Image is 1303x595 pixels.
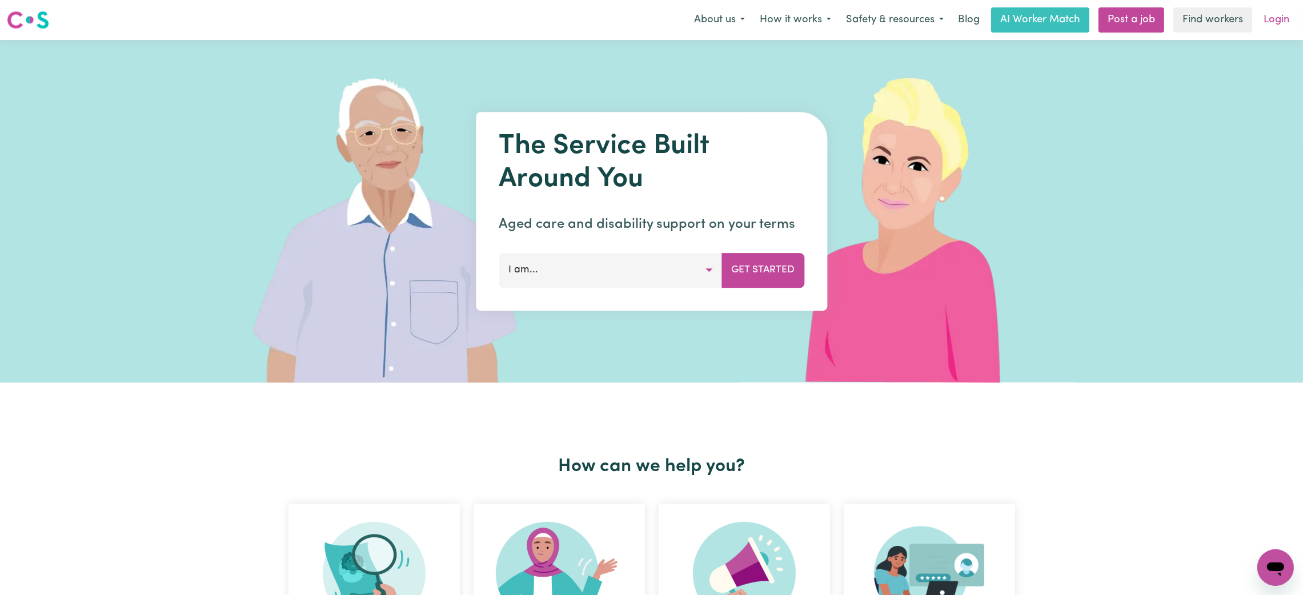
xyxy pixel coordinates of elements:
a: Login [1257,7,1296,33]
h2: How can we help you? [282,456,1022,477]
button: About us [687,8,752,32]
a: AI Worker Match [991,7,1089,33]
button: Get Started [721,253,804,287]
iframe: Button to launch messaging window, conversation in progress [1257,549,1294,586]
a: Careseekers logo [7,7,49,33]
p: Aged care and disability support on your terms [499,214,804,235]
h1: The Service Built Around You [499,130,804,196]
button: How it works [752,8,839,32]
a: Blog [951,7,987,33]
img: Careseekers logo [7,10,49,30]
button: I am... [499,253,722,287]
a: Post a job [1098,7,1164,33]
button: Safety & resources [839,8,951,32]
a: Find workers [1173,7,1252,33]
